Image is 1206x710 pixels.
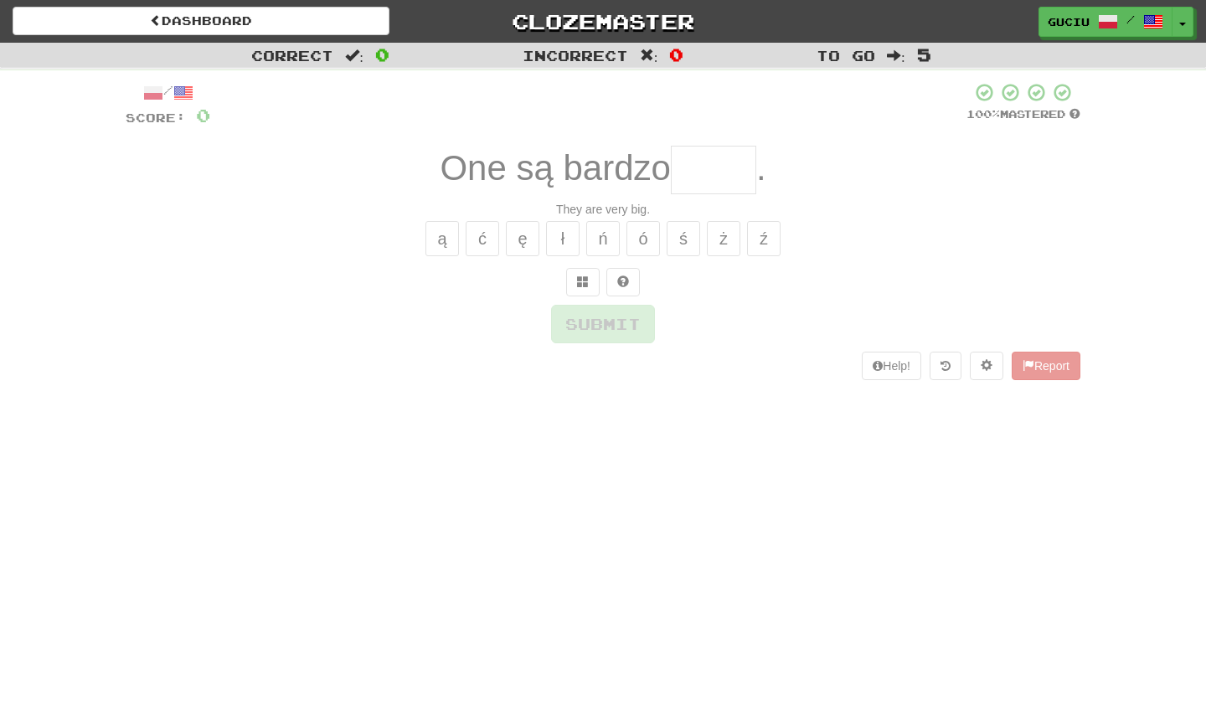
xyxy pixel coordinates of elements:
[506,221,539,256] button: ę
[1038,7,1172,37] a: Guciu /
[546,221,580,256] button: ł
[1126,13,1135,25] span: /
[756,148,766,188] span: .
[126,201,1080,218] div: They are very big.
[345,49,363,63] span: :
[917,44,931,64] span: 5
[425,221,459,256] button: ą
[1048,14,1090,29] span: Guciu
[707,221,740,256] button: ż
[126,82,210,103] div: /
[551,305,655,343] button: Submit
[966,107,1080,122] div: Mastered
[669,44,683,64] span: 0
[667,221,700,256] button: ś
[566,268,600,296] button: Switch sentence to multiple choice alt+p
[747,221,781,256] button: ź
[1012,352,1080,380] button: Report
[523,47,628,64] span: Incorrect
[126,111,186,125] span: Score:
[415,7,791,36] a: Clozemaster
[606,268,640,296] button: Single letter hint - you only get 1 per sentence and score half the points! alt+h
[640,49,658,63] span: :
[887,49,905,63] span: :
[196,105,210,126] span: 0
[251,47,333,64] span: Correct
[13,7,389,35] a: Dashboard
[375,44,389,64] span: 0
[930,352,961,380] button: Round history (alt+y)
[626,221,660,256] button: ó
[966,107,1000,121] span: 100 %
[440,148,671,188] span: One są bardzo
[586,221,620,256] button: ń
[817,47,875,64] span: To go
[862,352,921,380] button: Help!
[466,221,499,256] button: ć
